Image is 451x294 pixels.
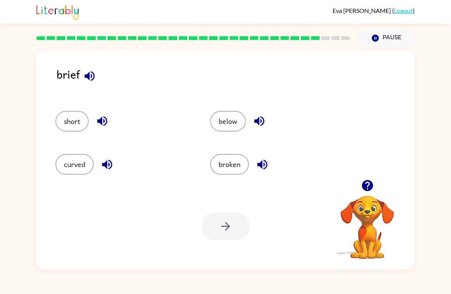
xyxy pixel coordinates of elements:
[333,7,392,14] span: Eva [PERSON_NAME]
[57,66,415,96] div: brief
[210,154,249,175] button: broken
[359,29,415,47] button: Pause
[55,111,89,132] button: short
[55,154,94,175] button: curved
[36,3,79,20] img: Literably
[333,7,415,14] div: ( )
[394,7,413,14] a: Logout
[210,111,246,132] button: below
[329,184,406,260] video: Your browser must support playing .mp4 files to use Literably. Please try using another browser.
